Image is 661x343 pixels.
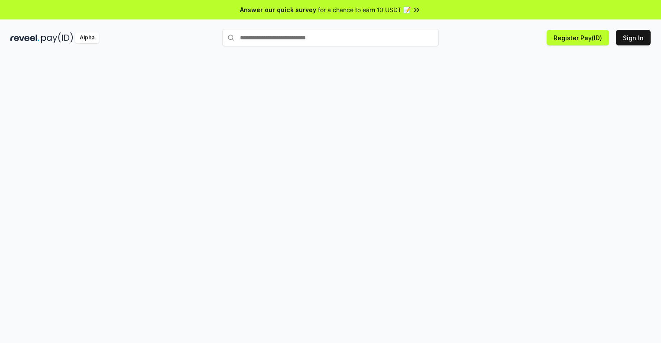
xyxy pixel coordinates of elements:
[616,30,651,45] button: Sign In
[547,30,609,45] button: Register Pay(ID)
[75,32,99,43] div: Alpha
[41,32,73,43] img: pay_id
[10,32,39,43] img: reveel_dark
[318,5,411,14] span: for a chance to earn 10 USDT 📝
[240,5,316,14] span: Answer our quick survey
